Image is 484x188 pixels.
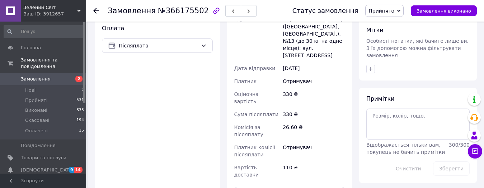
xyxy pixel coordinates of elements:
span: Зелений Світ [23,4,77,11]
span: №366175502 [158,6,209,15]
span: [DEMOGRAPHIC_DATA] [21,167,74,173]
span: Примітки [366,95,394,102]
span: Післяплата [119,42,198,50]
span: Замовлення та повідомлення [21,57,86,70]
div: 110 ₴ [281,161,346,181]
span: 14 [74,167,83,173]
div: Ваш ID: 3912657 [23,11,86,17]
div: Отримувач [281,75,346,88]
span: Скасовані [25,117,50,124]
span: Прийнято [368,8,394,14]
span: Сума післяплати [234,111,279,117]
span: 2 [81,87,84,93]
div: Повернутися назад [93,7,99,14]
span: Дата відправки [234,65,276,71]
span: 835 [76,107,84,114]
span: 9 [69,167,74,173]
span: Оціночна вартість [234,91,259,104]
span: Повідомлення [21,142,56,149]
span: Платник [234,78,257,84]
span: Платник комісії післяплати [234,145,275,157]
span: Товари та послуги [21,155,66,161]
span: Особисті нотатки, які бачите лише ви. З їх допомогою можна фільтрувати замовлення [366,38,469,58]
span: 194 [76,117,84,124]
span: 15 [79,128,84,134]
span: Оплачені [25,128,48,134]
div: Статус замовлення [292,7,358,14]
span: Замовлення [108,6,156,15]
span: Адреса [234,17,253,22]
span: Мітки [366,27,384,33]
div: 330 ₴ [281,108,346,121]
span: Прийняті [25,97,47,104]
span: Вартість доставки [234,165,259,178]
span: Замовлення виконано [417,8,471,14]
span: 2 [75,76,83,82]
span: Оплата [102,25,124,32]
span: Відображається тільки вам, покупець не бачить примітки [366,142,445,155]
span: Замовлення [21,76,51,82]
span: Нові [25,87,36,93]
div: 330 ₴ [281,88,346,108]
span: 300 / 300 [449,142,470,148]
div: [DATE] [281,62,346,75]
button: Чат з покупцем [468,144,482,159]
div: м. [GEOGRAPHIC_DATA] ([GEOGRAPHIC_DATA], [GEOGRAPHIC_DATA].), №13 (до 30 кг на одне місце): вул. ... [281,13,346,62]
div: 26.60 ₴ [281,121,346,141]
div: Отримувач [281,141,346,161]
button: Замовлення виконано [411,5,477,16]
span: Головна [21,45,41,51]
input: Пошук [4,25,85,38]
span: Виконані [25,107,47,114]
span: 531 [76,97,84,104]
span: Комісія за післяплату [234,124,263,137]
